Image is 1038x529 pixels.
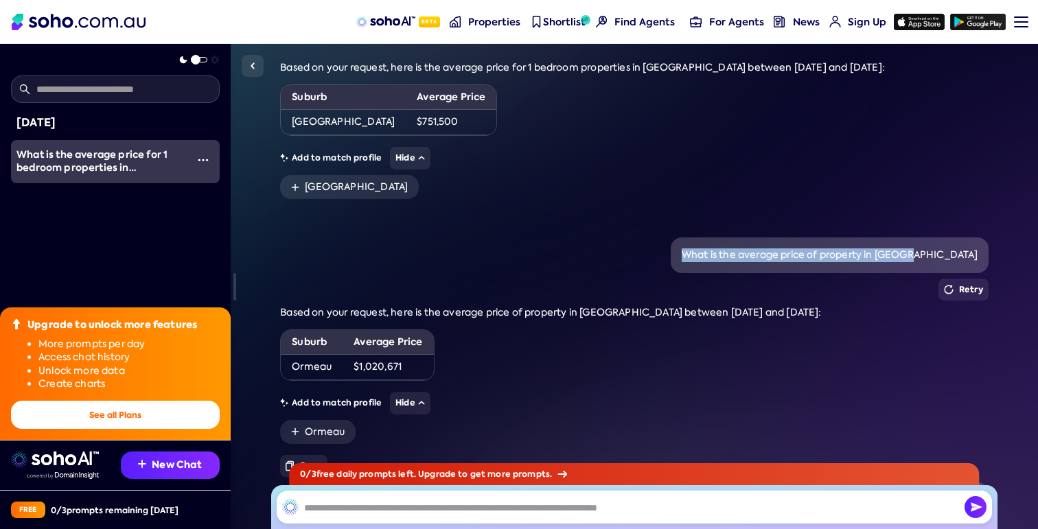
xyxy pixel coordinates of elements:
span: Sign Up [848,15,886,29]
button: Send [965,496,987,518]
div: Free [11,502,45,518]
td: Ormeau [281,355,343,380]
th: Average Price [343,330,433,355]
div: 0 / 3 prompts remaining [DATE] [51,504,178,516]
a: Ormeau [280,420,356,445]
span: News [793,15,820,29]
td: [GEOGRAPHIC_DATA] [281,110,406,135]
th: Suburb [281,330,343,355]
td: $751,500 [406,110,496,135]
div: Add to match profile [280,392,988,414]
img: news-nav icon [774,16,785,27]
span: Shortlist [543,15,586,29]
div: Add to match profile [280,147,988,169]
img: Retry icon [944,285,954,294]
td: $1,020,671 [343,355,433,380]
span: Based on your request, here is the average price for 1 bedroom properties in [GEOGRAPHIC_DATA] be... [280,61,885,73]
div: What is the average price for 1 bedroom properties in Hope Island over the last 12 months? [16,148,187,175]
img: SohoAI logo black [282,499,299,515]
img: google-play icon [950,14,1006,30]
img: Find agents icon [596,16,608,27]
img: Soho Logo [12,14,146,30]
span: Beta [419,16,440,27]
div: [DATE] [16,114,214,132]
li: Access chat history [38,351,220,364]
img: app-store icon [894,14,945,30]
button: See all Plans [11,401,220,429]
button: New Chat [121,451,220,479]
li: Create charts [38,377,220,391]
span: Find Agents [614,15,675,29]
th: Average Price [406,85,496,110]
li: More prompts per day [38,338,220,351]
a: What is the average price for 1 bedroom properties in [GEOGRAPHIC_DATA] over the last 12 months? [11,140,187,183]
div: 0 / 3 free daily prompts left. Upgrade to get more prompts. [289,463,979,485]
img: for-agents-nav icon [829,16,841,27]
li: Unlock more data [38,364,220,378]
button: Retry [938,279,989,301]
img: sohoai logo [11,451,99,468]
div: Upgrade to unlock more features [27,318,197,332]
img: Copy icon [286,460,294,471]
img: More icon [198,154,209,165]
img: shortlist-nav icon [531,16,542,27]
div: What is the average price of property in [GEOGRAPHIC_DATA] [682,248,978,262]
img: Sidebar toggle icon [244,58,261,74]
button: Copy [280,455,327,477]
button: Hide [390,147,430,169]
img: sohoAI logo [356,16,415,27]
img: Data provided by Domain Insight [27,472,99,479]
img: Send icon [965,496,987,518]
span: What is the average price for 1 bedroom properties in [GEOGRAPHIC_DATA] over the last 12 months? [16,148,168,202]
img: Recommendation icon [138,460,146,468]
span: For Agents [709,15,764,29]
img: Upgrade icon [11,318,22,329]
img: properties-nav icon [450,16,461,27]
span: Based on your request, here is the average price of property in [GEOGRAPHIC_DATA] between [DATE] ... [280,306,821,318]
a: [GEOGRAPHIC_DATA] [280,175,419,200]
img: for-agents-nav icon [690,16,702,27]
img: Arrow icon [557,471,567,478]
span: Properties [468,15,520,29]
th: Suburb [281,85,406,110]
button: Hide [390,392,430,414]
